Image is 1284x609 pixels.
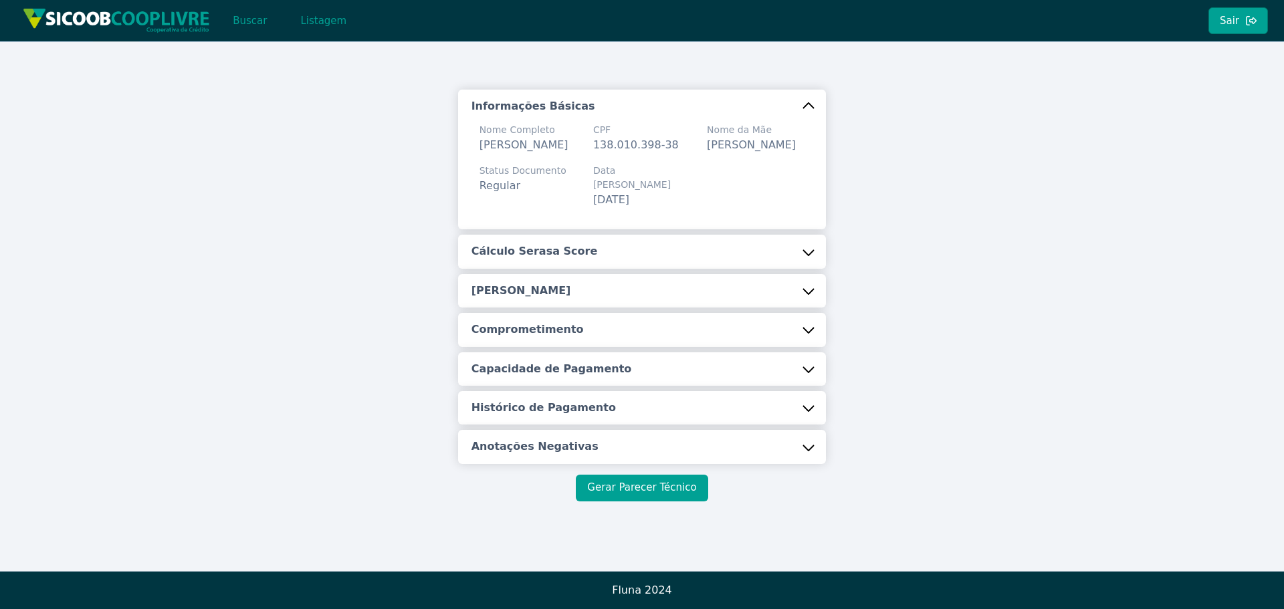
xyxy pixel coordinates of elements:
button: Gerar Parecer Técnico [576,475,708,501]
h5: Histórico de Pagamento [471,400,616,415]
h5: Informações Básicas [471,99,595,114]
button: Comprometimento [458,313,827,346]
span: [DATE] [593,193,629,206]
span: [PERSON_NAME] [479,138,568,151]
span: [PERSON_NAME] [707,138,796,151]
span: 138.010.398-38 [593,138,679,151]
img: img/sicoob_cooplivre.png [23,8,210,33]
button: Sair [1208,7,1268,34]
span: Nome da Mãe [707,123,796,137]
h5: [PERSON_NAME] [471,283,571,298]
span: Fluna 2024 [612,584,672,596]
button: Capacidade de Pagamento [458,352,827,386]
span: Status Documento [479,164,566,178]
span: Data [PERSON_NAME] [593,164,691,192]
button: Listagem [289,7,358,34]
button: Anotações Negativas [458,430,827,463]
button: [PERSON_NAME] [458,274,827,308]
button: Buscar [221,7,278,34]
span: Regular [479,179,520,192]
h5: Capacidade de Pagamento [471,362,632,376]
span: CPF [593,123,679,137]
h5: Cálculo Serasa Score [471,244,598,259]
button: Cálculo Serasa Score [458,235,827,268]
span: Nome Completo [479,123,568,137]
h5: Anotações Negativas [471,439,599,454]
button: Informações Básicas [458,90,827,123]
button: Histórico de Pagamento [458,391,827,424]
h5: Comprometimento [471,322,584,337]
